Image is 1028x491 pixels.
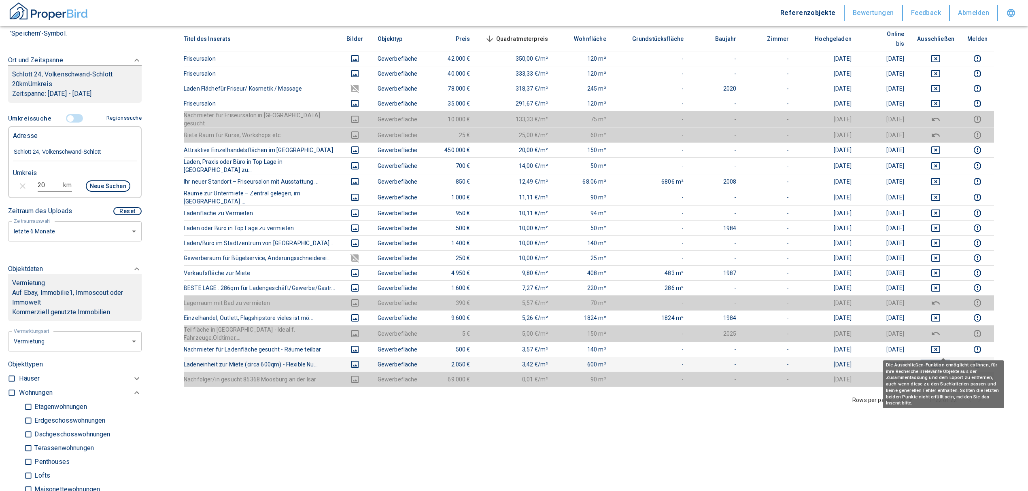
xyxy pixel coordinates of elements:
[743,189,795,205] td: -
[795,235,858,250] td: [DATE]
[424,205,477,220] td: 950 €
[554,157,613,174] td: 50 m²
[690,310,743,325] td: 1984
[864,29,904,49] span: Online bis
[371,280,424,295] td: Gewerbefläche
[184,142,339,157] th: Attraktive Einzelhandelsflächen im [GEOGRAPHIC_DATA]
[8,206,72,216] p: Zeitraum des Uploads
[184,127,339,142] th: Biete Raum für Kurse, Workshops etc
[554,127,613,142] td: 60 m²
[967,313,988,323] button: report this listing
[8,111,55,126] button: Umkreissuche
[967,223,988,233] button: report this listing
[690,280,743,295] td: -
[424,342,477,357] td: 500 €
[345,360,365,369] button: images
[858,250,911,265] td: [DATE]
[184,250,339,265] th: Gewerberaum für Bügelservice, Änderungsschneiderei...
[917,114,954,124] button: deselect this listing
[613,127,690,142] td: -
[795,189,858,205] td: [DATE]
[345,375,365,384] button: images
[424,235,477,250] td: 1.400 €
[12,70,138,79] p: Schlott 24, Volkenschwand-Schlott
[184,27,339,51] th: Titel des Inserats
[795,142,858,157] td: [DATE]
[858,310,911,325] td: [DATE]
[613,157,690,174] td: -
[690,111,743,127] td: -
[477,51,555,66] td: 350,00 €/m²
[743,205,795,220] td: -
[967,193,988,202] button: report this listing
[917,161,954,171] button: deselect this listing
[554,280,613,295] td: 220 m²
[613,220,690,235] td: -
[424,310,477,325] td: 9.600 €
[743,280,795,295] td: -
[743,220,795,235] td: -
[917,130,954,140] button: deselect this listing
[917,177,954,186] button: deselect this listing
[795,250,858,265] td: [DATE]
[477,127,555,142] td: 25,00 €/m²
[371,111,424,127] td: Gewerbefläche
[345,268,365,278] button: images
[424,265,477,280] td: 4.950 €
[184,295,339,310] th: Lagerraum mit Bad zu vermieten
[845,5,903,21] button: Bewertungen
[743,142,795,157] td: -
[613,66,690,81] td: -
[371,142,424,157] td: Gewerbefläche
[345,253,365,263] button: images
[917,345,954,354] button: deselect this listing
[8,1,89,21] img: ProperBird Logo and Home Button
[613,174,690,189] td: 6806 m²
[858,111,911,127] td: [DATE]
[184,96,339,111] th: Friseursalon
[371,189,424,205] td: Gewerbefläche
[477,280,555,295] td: 7,27 €/m²
[754,34,789,44] span: Zimmer
[345,193,365,202] button: images
[690,220,743,235] td: 1984
[345,238,365,248] button: images
[858,295,911,310] td: [DATE]
[743,295,795,310] td: -
[345,223,365,233] button: images
[613,295,690,310] td: -
[345,84,365,93] button: images
[443,34,470,44] span: Preis
[795,310,858,325] td: [DATE]
[371,81,424,96] td: Gewerbefläche
[424,51,477,66] td: 42.000 €
[12,288,138,307] p: Auf Ebay, Immobilie1, Immoscout oder Immowelt
[690,235,743,250] td: -
[967,54,988,63] button: report this listing
[613,280,690,295] td: 286 m²
[795,157,858,174] td: [DATE]
[477,235,555,250] td: 10,00 €/m²
[371,342,424,357] td: Gewerbefläche
[345,177,365,186] button: images
[554,174,613,189] td: 68.06 m²
[371,174,424,189] td: Gewerbefläche
[795,220,858,235] td: [DATE]
[743,111,795,127] td: -
[917,238,954,248] button: deselect this listing
[477,96,555,111] td: 291,67 €/m²
[424,96,477,111] td: 35.000 €
[12,79,138,89] p: 20 km Umkreis
[858,96,911,111] td: [DATE]
[858,142,911,157] td: [DATE]
[743,325,795,342] td: -
[917,223,954,233] button: deselect this listing
[371,157,424,174] td: Gewerbefläche
[339,27,371,51] th: Bilder
[743,310,795,325] td: -
[917,283,954,293] button: deselect this listing
[554,51,613,66] td: 120 m²
[13,131,38,141] p: Adresse
[554,205,613,220] td: 94 m²
[690,96,743,111] td: -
